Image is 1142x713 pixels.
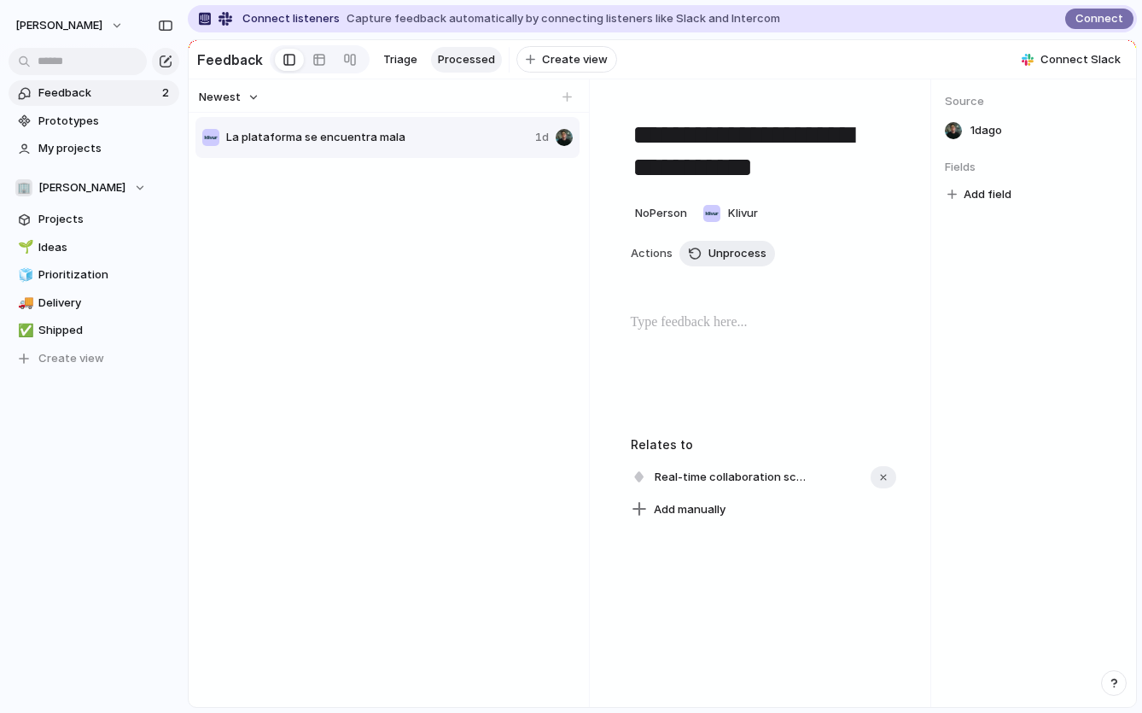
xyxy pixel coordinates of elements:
[15,17,102,34] span: [PERSON_NAME]
[431,47,502,73] a: Processed
[9,108,179,134] a: Prototypes
[631,435,897,453] h3: Relates to
[8,12,132,39] button: [PERSON_NAME]
[654,501,725,518] span: Add manually
[18,237,30,257] div: 🌱
[38,140,173,157] span: My projects
[1075,10,1123,27] span: Connect
[9,136,179,161] a: My projects
[728,205,758,222] span: Klivur
[970,122,1002,139] span: 1d ago
[15,322,32,339] button: ✅
[1040,51,1121,68] span: Connect Slack
[708,245,766,262] span: Unprocess
[18,293,30,313] div: 🚚
[38,266,173,283] span: Prioritization
[38,113,173,130] span: Prototypes
[9,290,179,316] a: 🚚Delivery
[964,186,1011,203] span: Add field
[516,46,617,73] button: Create view
[635,206,687,219] span: No Person
[625,498,732,522] button: Add manually
[162,85,172,102] span: 2
[38,211,173,228] span: Projects
[542,51,608,68] span: Create view
[199,89,241,106] span: Newest
[9,346,179,371] button: Create view
[945,93,1122,110] span: Source
[15,239,32,256] button: 🌱
[38,295,173,312] span: Delivery
[1065,9,1133,29] button: Connect
[15,266,32,283] button: 🧊
[650,465,817,489] span: Real-time collaboration scoring
[9,175,179,201] button: 🏢[PERSON_NAME]
[698,200,762,227] button: Klivur
[631,200,691,227] button: NoPerson
[945,159,1122,176] span: Fields
[38,239,173,256] span: Ideas
[196,86,262,108] button: Newest
[38,350,104,367] span: Create view
[535,129,549,146] span: 1d
[1015,47,1127,73] button: Connect Slack
[383,51,417,68] span: Triage
[945,184,1014,206] button: Add field
[438,51,495,68] span: Processed
[9,207,179,232] a: Projects
[9,80,179,106] a: Feedback2
[18,321,30,341] div: ✅
[18,266,30,285] div: 🧊
[9,235,179,260] a: 🌱Ideas
[15,295,32,312] button: 🚚
[226,129,528,146] span: La plataforma se encuentra mala
[242,10,340,27] span: Connect listeners
[9,262,179,288] a: 🧊Prioritization
[347,10,780,27] span: Capture feedback automatically by connecting listeners like Slack and Intercom
[15,179,32,196] div: 🏢
[38,85,157,102] span: Feedback
[9,318,179,343] a: ✅Shipped
[631,245,673,262] span: Actions
[38,179,125,196] span: [PERSON_NAME]
[197,50,263,70] h2: Feedback
[376,47,424,73] a: Triage
[679,241,775,266] button: Unprocess
[38,322,173,339] span: Shipped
